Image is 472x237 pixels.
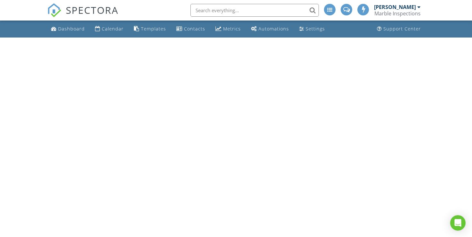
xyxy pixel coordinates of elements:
[58,26,85,32] div: Dashboard
[47,3,61,17] img: The Best Home Inspection Software - Spectora
[66,3,118,17] span: SPECTORA
[258,26,289,32] div: Automations
[131,23,169,35] a: Templates
[374,10,421,17] div: Marble Inspections
[184,26,205,32] div: Contacts
[47,9,118,22] a: SPECTORA
[383,26,421,32] div: Support Center
[102,26,124,32] div: Calendar
[174,23,208,35] a: Contacts
[306,26,325,32] div: Settings
[374,4,416,10] div: [PERSON_NAME]
[92,23,126,35] a: Calendar
[223,26,241,32] div: Metrics
[249,23,292,35] a: Automations (Advanced)
[48,23,87,35] a: Dashboard
[297,23,328,35] a: Settings
[190,4,319,17] input: Search everything...
[213,23,243,35] a: Metrics
[450,215,466,231] div: Open Intercom Messenger
[374,23,424,35] a: Support Center
[141,26,166,32] div: Templates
